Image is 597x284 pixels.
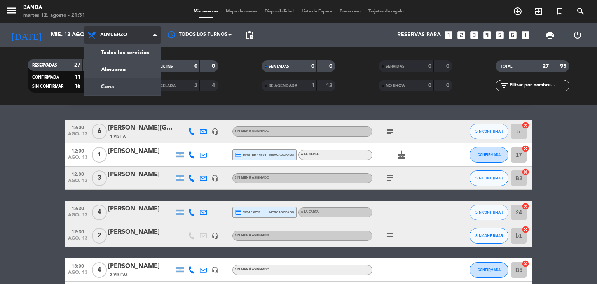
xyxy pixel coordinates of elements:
[301,153,319,156] span: A LA CARTA
[522,202,529,210] i: cancel
[108,204,174,214] div: [PERSON_NAME]
[92,124,107,139] span: 6
[470,147,508,163] button: CONFIRMADA
[482,30,492,40] i: looks_4
[469,30,479,40] i: looks_3
[336,9,365,14] span: Pre-acceso
[298,9,336,14] span: Lista de Espera
[190,9,222,14] span: Mis reservas
[108,227,174,237] div: [PERSON_NAME]
[211,266,218,273] i: headset_mic
[68,169,87,178] span: 12:00
[23,4,85,12] div: Banda
[269,210,294,215] span: mercadopago
[222,9,261,14] span: Mapa de mesas
[32,75,59,79] span: CONFIRMADA
[470,170,508,186] button: SIN CONFIRMAR
[522,121,529,129] i: cancel
[311,63,314,69] strong: 0
[386,84,405,88] span: NO SHOW
[456,30,466,40] i: looks_two
[311,83,314,88] strong: 1
[152,65,173,68] span: CHECK INS
[108,261,174,272] div: [PERSON_NAME]
[500,65,512,68] span: TOTAL
[100,32,127,38] span: Almuerzo
[385,127,395,136] i: subject
[211,232,218,239] i: headset_mic
[235,176,269,179] span: Sin menú asignado
[92,228,107,244] span: 2
[68,131,87,140] span: ago. 13
[385,174,395,183] i: subject
[545,30,555,40] span: print
[23,12,85,19] div: martes 12. agosto - 21:31
[269,84,297,88] span: RE AGENDADA
[326,83,334,88] strong: 12
[560,63,568,69] strong: 93
[74,83,80,89] strong: 16
[108,123,174,133] div: [PERSON_NAME][GEOGRAPHIC_DATA]
[152,84,176,88] span: CANCELADA
[428,83,431,88] strong: 0
[6,5,17,19] button: menu
[555,7,564,16] i: turned_in_not
[211,128,218,135] i: headset_mic
[110,272,128,278] span: 3 Visitas
[522,260,529,268] i: cancel
[72,30,82,40] i: arrow_drop_down
[92,170,107,186] span: 3
[84,78,161,95] a: Cena
[235,209,260,216] span: visa * 0763
[475,233,503,238] span: SIN CONFIRMAR
[194,63,197,69] strong: 0
[475,129,503,133] span: SIN CONFIRMAR
[495,30,505,40] i: looks_5
[212,63,216,69] strong: 0
[522,226,529,233] i: cancel
[269,65,289,68] span: SENTADAS
[508,30,518,40] i: looks_6
[68,123,87,131] span: 12:00
[74,74,80,80] strong: 11
[329,63,334,69] strong: 0
[92,205,107,220] span: 4
[6,26,47,44] i: [DATE]
[520,30,531,40] i: add_box
[235,151,242,158] i: credit_card
[470,228,508,244] button: SIN CONFIRMAR
[245,30,254,40] span: pending_actions
[397,32,441,38] span: Reservas para
[68,236,87,245] span: ago. 13
[211,175,218,182] i: headset_mic
[68,212,87,221] span: ago. 13
[564,23,591,47] div: LOG OUT
[235,234,269,237] span: Sin menú asignado
[301,210,319,214] span: A LA CARTA
[446,83,451,88] strong: 0
[543,63,549,69] strong: 27
[212,83,216,88] strong: 4
[194,83,197,88] strong: 2
[573,30,582,40] i: power_settings_new
[534,7,543,16] i: exit_to_app
[108,146,174,156] div: [PERSON_NAME]
[261,9,298,14] span: Disponibilidad
[32,84,63,88] span: SIN CONFIRMAR
[470,205,508,220] button: SIN CONFIRMAR
[84,61,161,78] a: Almuerzo
[478,268,501,272] span: CONFIRMADA
[386,65,405,68] span: SERVIDAS
[478,153,501,157] span: CONFIRMADA
[235,209,242,216] i: credit_card
[509,81,569,90] input: Filtrar por nombre...
[6,5,17,16] i: menu
[397,150,406,160] i: cake
[475,210,503,214] span: SIN CONFIRMAR
[522,145,529,153] i: cancel
[68,261,87,270] span: 13:00
[470,262,508,278] button: CONFIRMADA
[235,130,269,133] span: Sin menú asignado
[68,155,87,164] span: ago. 13
[68,227,87,236] span: 12:30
